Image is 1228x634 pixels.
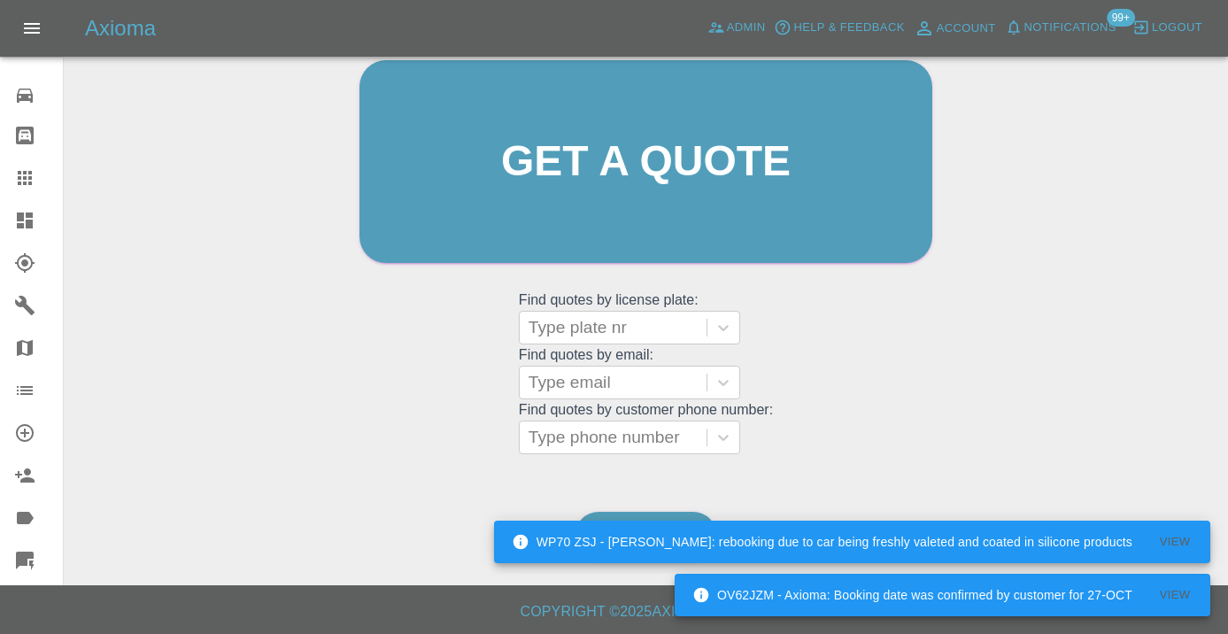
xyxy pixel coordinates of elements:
[727,18,766,38] span: Admin
[1147,582,1203,609] button: View
[14,599,1214,624] h6: Copyright © 2025 Axioma
[1000,14,1121,42] button: Notifications
[1107,9,1135,27] span: 99+
[1024,18,1116,38] span: Notifications
[769,14,908,42] button: Help & Feedback
[519,292,773,344] grid: Find quotes by license plate:
[359,60,932,263] a: Get a quote
[519,402,773,454] grid: Find quotes by customer phone number:
[703,14,770,42] a: Admin
[692,579,1132,611] div: OV62JZM - Axioma: Booking date was confirmed by customer for 27-OCT
[519,347,773,399] grid: Find quotes by email:
[11,7,53,50] button: Open drawer
[575,512,717,561] a: Dashboard
[85,14,156,43] h5: Axioma
[793,18,904,38] span: Help & Feedback
[937,19,996,39] span: Account
[512,526,1132,558] div: WP70 ZSJ - [PERSON_NAME]: rebooking due to car being freshly valeted and coated in silicone products
[1152,18,1202,38] span: Logout
[909,14,1000,43] a: Account
[1128,14,1207,42] button: Logout
[1147,529,1203,556] button: View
